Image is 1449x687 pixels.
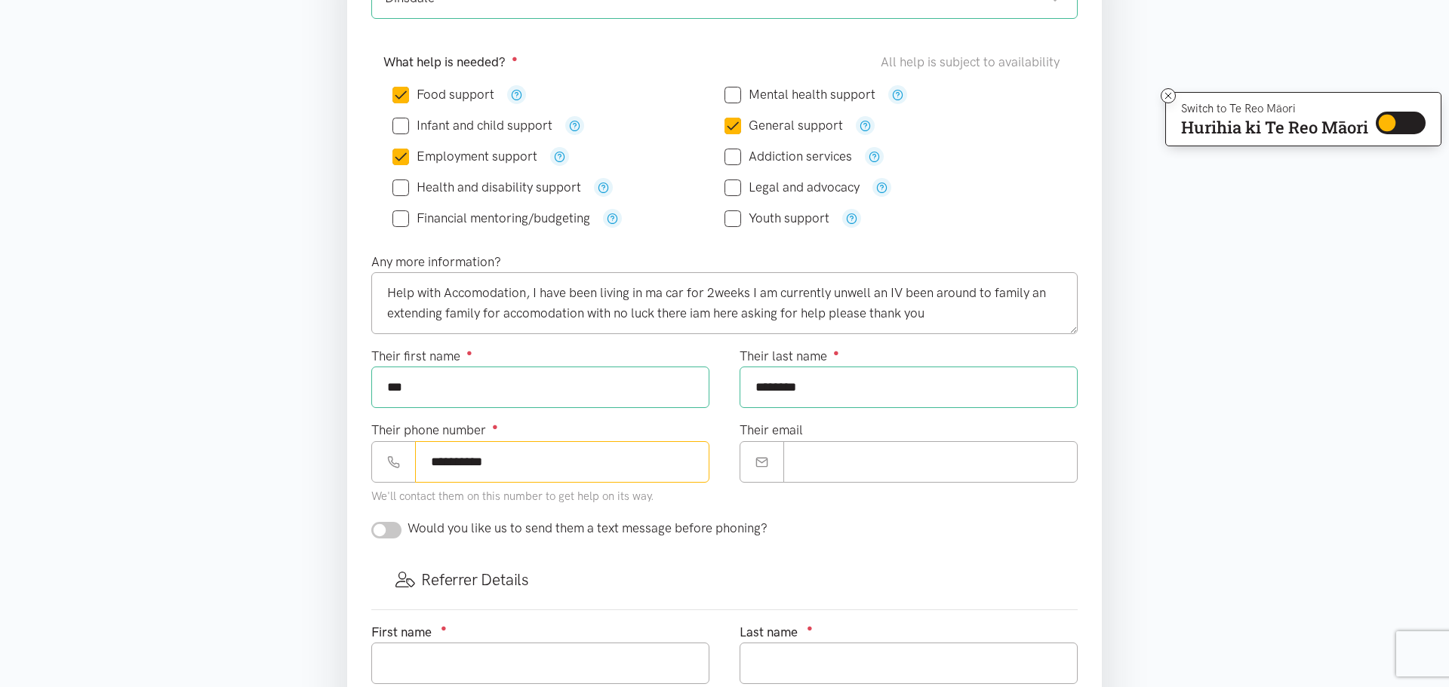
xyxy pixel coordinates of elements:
sup: ● [833,347,839,358]
label: Their email [740,420,803,440]
label: Legal and advocacy [724,181,860,194]
div: All help is subject to availability [881,52,1066,72]
label: General support [724,119,843,132]
sup: ● [807,622,813,633]
label: What help is needed? [383,52,518,72]
label: Their phone number [371,420,498,440]
label: Youth support [724,212,829,225]
p: Hurihia ki Te Reo Māori [1181,121,1368,134]
label: Financial mentoring/budgeting [392,212,590,225]
p: Switch to Te Reo Māori [1181,104,1368,113]
label: Their last name [740,346,839,367]
sup: ● [441,622,447,633]
label: Infant and child support [392,119,552,132]
label: Last name [740,622,798,643]
sup: ● [492,421,498,432]
input: Email [783,441,1078,483]
sup: ● [466,347,472,358]
label: Mental health support [724,88,875,101]
h3: Referrer Details [395,569,1054,590]
label: Food support [392,88,494,101]
label: Employment support [392,150,537,163]
label: Addiction services [724,150,852,163]
label: First name [371,622,432,643]
sup: ● [512,53,518,64]
span: Would you like us to send them a text message before phoning? [408,520,768,535]
small: We'll contact them on this number to get help on its way. [371,489,654,503]
label: Their first name [371,346,472,367]
input: Phone number [415,441,709,483]
label: Health and disability support [392,181,581,194]
label: Any more information? [371,252,501,272]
